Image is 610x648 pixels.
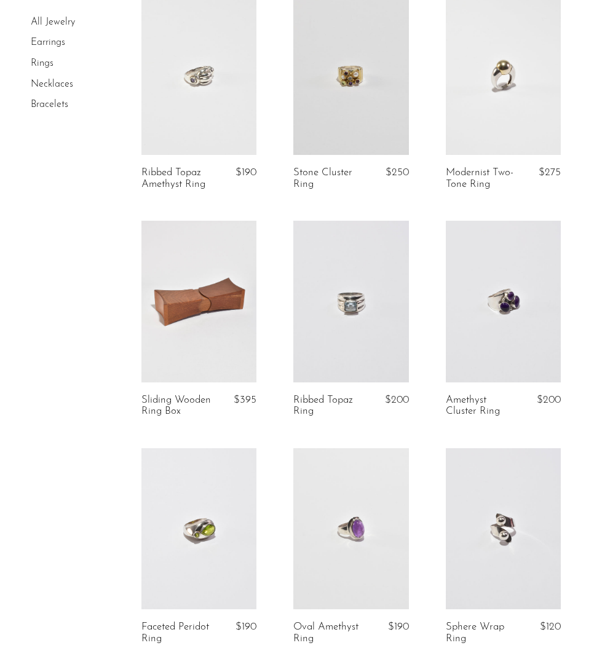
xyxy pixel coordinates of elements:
[293,395,366,417] a: Ribbed Topaz Ring
[31,79,73,89] a: Necklaces
[539,167,561,178] span: $275
[446,395,519,417] a: Amethyst Cluster Ring
[31,100,68,109] a: Bracelets
[31,58,53,68] a: Rings
[141,622,215,644] a: Faceted Peridot Ring
[388,622,409,632] span: $190
[446,167,519,190] a: Modernist Two-Tone Ring
[236,167,256,178] span: $190
[236,622,256,632] span: $190
[141,395,215,417] a: Sliding Wooden Ring Box
[141,167,215,190] a: Ribbed Topaz Amethyst Ring
[31,38,65,48] a: Earrings
[446,622,519,644] a: Sphere Wrap Ring
[386,167,409,178] span: $250
[293,167,366,190] a: Stone Cluster Ring
[540,622,561,632] span: $120
[537,395,561,405] span: $200
[234,395,256,405] span: $395
[385,395,409,405] span: $200
[31,17,75,27] a: All Jewelry
[293,622,366,644] a: Oval Amethyst Ring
